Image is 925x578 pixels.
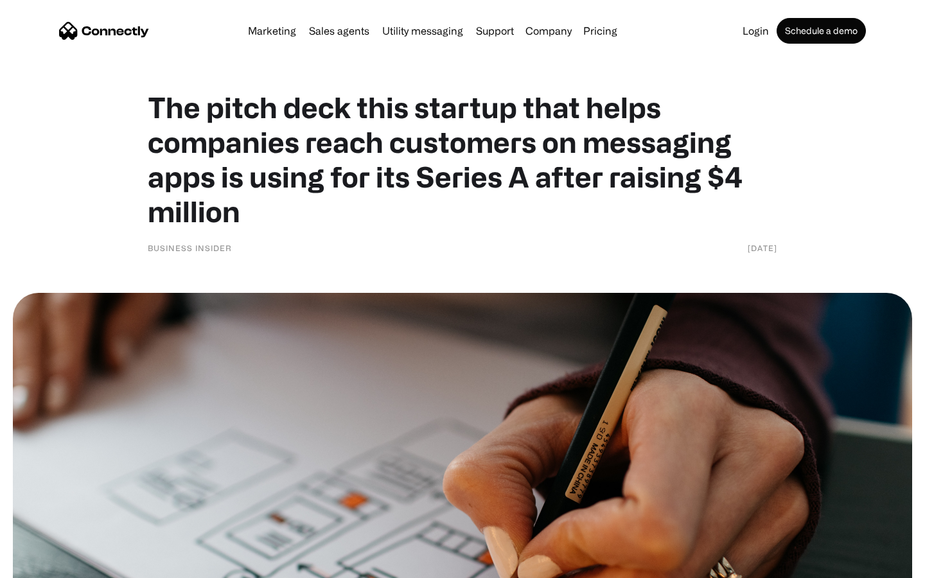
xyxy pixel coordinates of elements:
[13,556,77,574] aside: Language selected: English
[578,26,622,36] a: Pricing
[525,22,572,40] div: Company
[148,241,232,254] div: Business Insider
[737,26,774,36] a: Login
[748,241,777,254] div: [DATE]
[777,18,866,44] a: Schedule a demo
[377,26,468,36] a: Utility messaging
[148,90,777,229] h1: The pitch deck this startup that helps companies reach customers on messaging apps is using for i...
[304,26,374,36] a: Sales agents
[243,26,301,36] a: Marketing
[26,556,77,574] ul: Language list
[471,26,519,36] a: Support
